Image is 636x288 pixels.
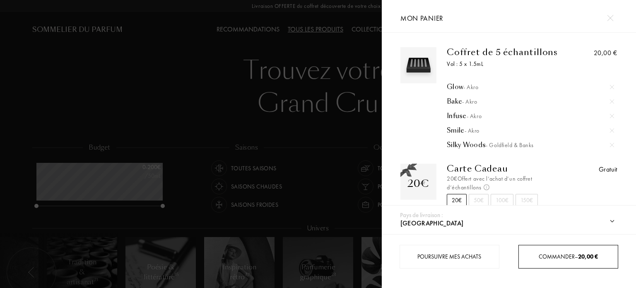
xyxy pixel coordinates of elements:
[610,128,614,133] img: cross.svg
[462,98,477,105] span: - Akro
[463,83,478,91] span: - Akro
[447,126,614,135] div: Smile
[610,114,614,118] img: cross.svg
[400,211,443,220] div: Pays de livraison :
[400,14,443,23] span: Mon panier
[447,112,614,120] a: Infuse- Akro
[610,99,614,104] img: cross.svg
[516,194,538,207] div: 150€
[447,194,467,207] div: 20€
[578,253,598,260] span: 20,00 €
[400,245,499,269] div: Poursuivre mes achats
[447,97,614,106] div: Bake
[447,164,563,174] div: Carte Cadeau
[402,49,434,81] img: box_5.svg
[484,184,489,190] img: info_voucher.png
[610,143,614,147] img: cross.svg
[447,47,563,57] div: Coffret de 5 échantillons
[594,48,617,58] div: 20,00 €
[610,85,614,89] img: cross.svg
[447,83,614,91] a: Glow- Akro
[486,141,534,149] span: - Goldfield & Banks
[447,141,614,149] div: Silky Woods
[447,112,614,120] div: Infuse
[599,165,617,174] div: Gratuit
[447,83,614,91] div: Glow
[467,112,482,120] span: - Akro
[469,194,489,207] div: 50€
[447,126,614,135] a: Smile- Akro
[407,176,429,191] div: 20€
[607,15,613,21] img: cross.svg
[539,253,598,260] span: Commander –
[465,127,479,134] span: - Akro
[491,194,513,207] div: 100€
[447,97,614,106] a: Bake- Akro
[400,164,417,178] img: gift_n.png
[447,60,563,68] div: Vol : 5 x 1.5mL
[447,141,614,149] a: Silky Woods- Goldfield & Banks
[447,174,563,192] div: 20€ Offert avec l’achat d’un coffret d’échantillons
